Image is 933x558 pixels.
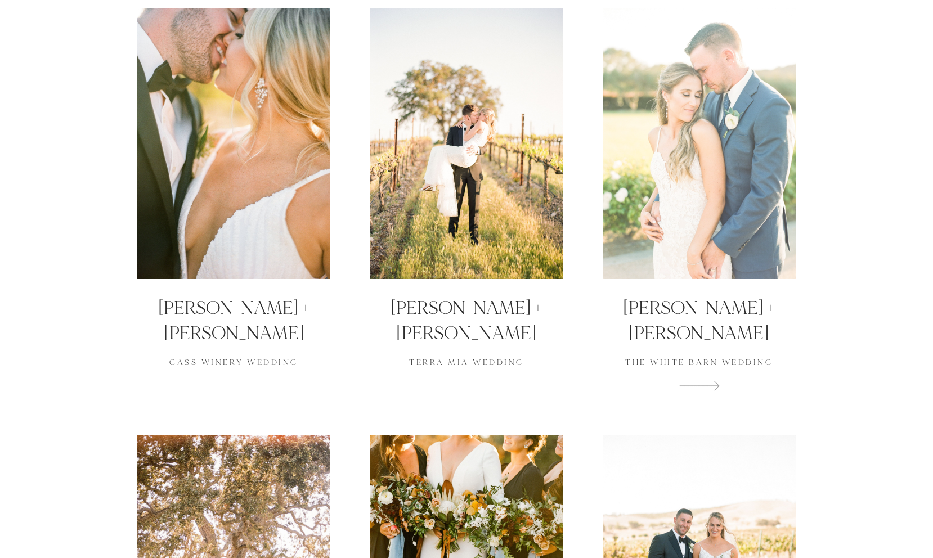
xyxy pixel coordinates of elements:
a: white barn edna valley wedding san luis obispo california [PERSON_NAME] + [PERSON_NAME] The White... [603,8,796,390]
a: modern cass winery wedding creston california [PERSON_NAME] + [PERSON_NAME] Cass Winery Wedding [137,8,330,390]
p: The White Barn Wedding [603,346,796,368]
p: Cass Winery Wedding [137,346,330,368]
h2: [PERSON_NAME] + [PERSON_NAME] [370,296,563,346]
h2: [PERSON_NAME] + [PERSON_NAME] [137,296,330,346]
p: terra mia wedding [370,346,563,368]
h2: [PERSON_NAME] + [PERSON_NAME] [603,296,796,346]
a: elegant terra mia wedding paso robles california [PERSON_NAME] + [PERSON_NAME] terra mia wedding [370,8,563,390]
